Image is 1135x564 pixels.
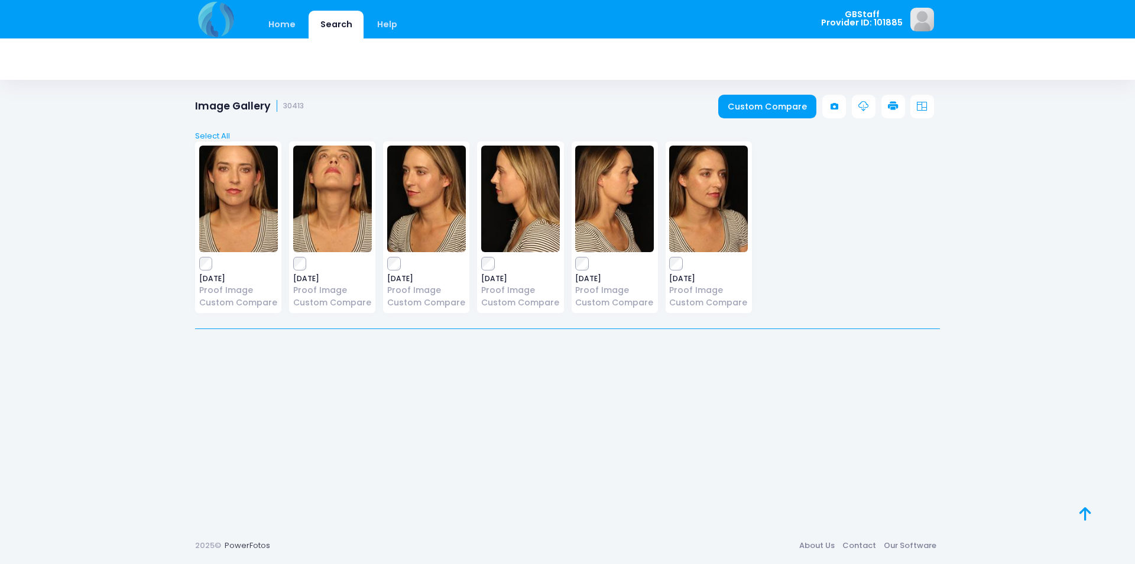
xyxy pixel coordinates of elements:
a: Custom Compare [481,296,560,309]
a: Proof Image [481,284,560,296]
span: [DATE] [481,275,560,282]
a: Select All [192,130,944,142]
a: About Us [795,535,838,556]
span: [DATE] [669,275,748,282]
img: image [575,146,654,252]
a: Contact [838,535,880,556]
span: [DATE] [575,275,654,282]
span: 2025© [195,540,221,551]
a: Custom Compare [293,296,372,309]
a: Custom Compare [199,296,278,309]
span: [DATE] [199,275,278,282]
a: Proof Image [575,284,654,296]
span: [DATE] [387,275,466,282]
img: image [481,146,560,252]
img: image [293,146,372,252]
small: 30413 [283,102,304,111]
a: Custom Compare [669,296,748,309]
a: Our Software [880,535,940,556]
a: Custom Compare [718,95,817,118]
a: Custom Compare [575,296,654,309]
span: [DATE] [293,275,372,282]
h1: Image Gallery [195,100,304,112]
a: Proof Image [387,284,466,296]
img: image [910,8,934,31]
a: Proof Image [669,284,748,296]
a: PowerFotos [225,540,270,551]
img: image [387,146,466,252]
a: Search [309,11,364,38]
a: Home [257,11,307,38]
a: Help [366,11,409,38]
a: Proof Image [293,284,372,296]
img: image [199,146,278,252]
a: Proof Image [199,284,278,296]
img: image [669,146,748,252]
span: GBStaff Provider ID: 101885 [821,10,903,27]
a: Custom Compare [387,296,466,309]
